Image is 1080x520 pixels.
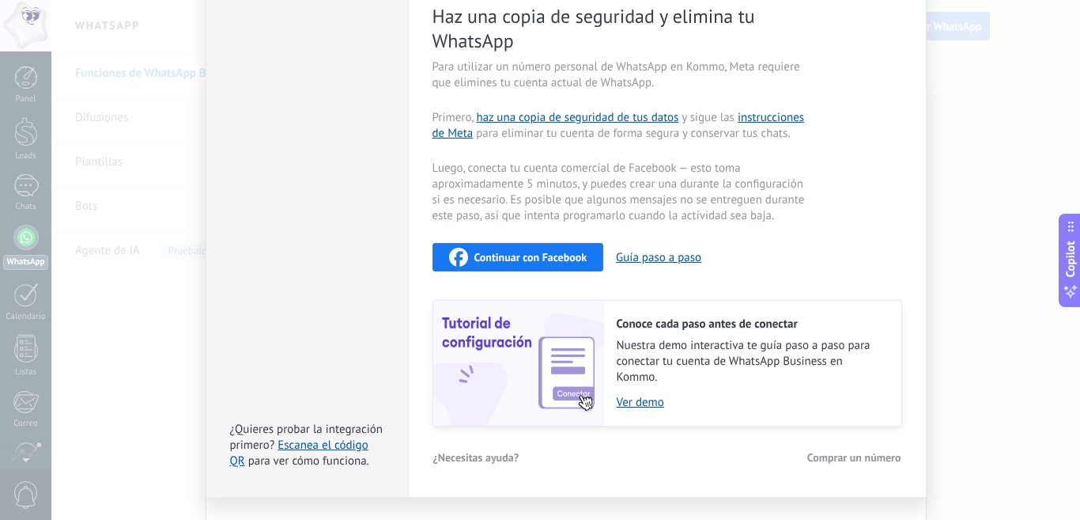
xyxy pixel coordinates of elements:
[617,317,886,332] h2: Conoce cada paso antes de conectar
[230,438,368,469] a: Escanea el código QR
[432,110,809,142] span: Primero, y sigue las para eliminar tu cuenta de forma segura y conservar tus chats.
[476,110,678,125] a: haz una copia de seguridad de tus datos
[617,395,886,410] a: Ver demo
[617,338,886,385] span: Nuestra demo interactiva te guía paso a paso para conectar tu cuenta de WhatsApp Business en Kommo.
[474,252,587,263] span: Continuar con Facebook
[616,250,701,265] button: Guía paso a paso
[807,452,901,463] span: Comprar un número
[433,452,519,463] span: ¿Necesitas ayuda?
[230,422,383,453] span: ¿Quieres probar la integración primero?
[248,454,369,469] span: para ver cómo funciona.
[432,4,809,53] span: Haz una copia de seguridad y elimina tu WhatsApp
[432,110,805,141] a: instrucciones de Meta
[806,446,902,469] button: Comprar un número
[432,161,809,224] span: Luego, conecta tu cuenta comercial de Facebook — esto toma aproximadamente 5 minutos, y puedes cr...
[432,59,809,91] span: Para utilizar un número personal de WhatsApp en Kommo, Meta requiere que elimines tu cuenta actua...
[432,243,604,271] button: Continuar con Facebook
[1063,241,1078,277] span: Copilot
[432,446,520,469] button: ¿Necesitas ayuda?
